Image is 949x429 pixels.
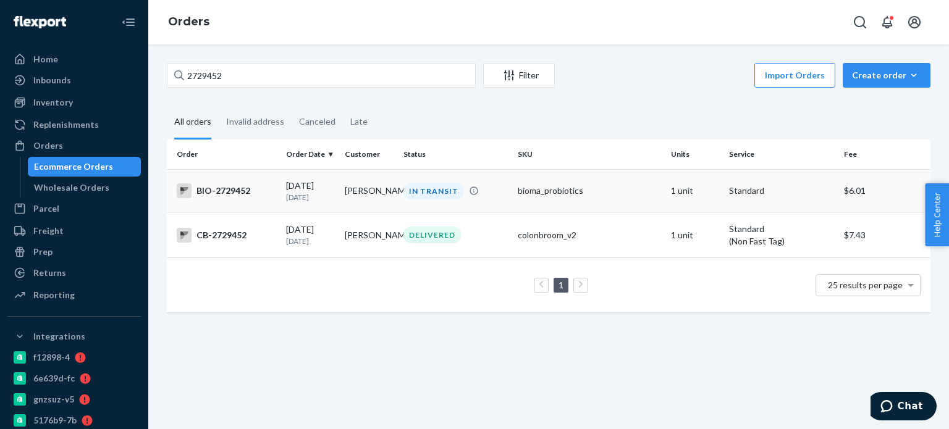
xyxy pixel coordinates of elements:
button: Open notifications [875,10,900,35]
a: Home [7,49,141,69]
div: DELIVERED [403,227,461,243]
div: Returns [33,267,66,279]
div: Wholesale Orders [34,181,109,194]
div: CB-2729452 [177,228,276,243]
th: Order [167,140,281,169]
div: colonbroom_v2 [518,229,660,241]
button: Filter [483,63,555,88]
div: Reporting [33,289,75,301]
th: Fee [839,140,930,169]
a: Inbounds [7,70,141,90]
th: Units [666,140,725,169]
div: bioma_probiotics [518,185,660,197]
a: Wholesale Orders [28,178,141,198]
div: Inbounds [33,74,71,86]
button: Open Search Box [848,10,872,35]
div: BIO-2729452 [177,183,276,198]
div: Orders [33,140,63,152]
img: Flexport logo [14,16,66,28]
button: Help Center [925,183,949,246]
th: Service [724,140,838,169]
div: Integrations [33,330,85,343]
div: (Non Fast Tag) [729,235,833,248]
div: 5176b9-7b [33,414,77,427]
th: Order Date [281,140,340,169]
p: Standard [729,185,833,197]
div: Inventory [33,96,73,109]
button: Import Orders [754,63,835,88]
a: Page 1 is your current page [556,280,566,290]
div: f12898-4 [33,351,70,364]
iframe: Opens a widget where you can chat to one of our agents [871,392,937,423]
div: [DATE] [286,180,335,202]
div: Freight [33,225,64,237]
a: Reporting [7,285,141,305]
div: Filter [484,69,554,81]
a: Replenishments [7,115,141,135]
div: Invalid address [226,106,284,138]
td: 1 unit [666,212,725,257]
button: Close Navigation [116,10,141,35]
a: Prep [7,242,141,262]
button: Open account menu [902,10,927,35]
td: 1 unit [666,169,725,212]
div: Customer [345,149,394,159]
button: Integrations [7,327,141,346]
th: Status [399,140,513,169]
div: Late [350,106,368,138]
a: Orders [168,15,209,28]
p: [DATE] [286,192,335,202]
div: Canceled [299,106,335,138]
input: Search orders [167,63,476,88]
a: Ecommerce Orders [28,157,141,177]
div: Home [33,53,58,65]
div: [DATE] [286,223,335,246]
td: $6.01 [839,169,930,212]
td: $7.43 [839,212,930,257]
a: Inventory [7,93,141,112]
a: Returns [7,263,141,283]
div: All orders [174,106,211,140]
div: gnzsuz-v5 [33,393,74,406]
a: Freight [7,221,141,241]
div: Prep [33,246,53,258]
div: Ecommerce Orders [34,160,113,173]
a: 6e639d-fc [7,369,141,388]
div: Create order [852,69,921,81]
a: f12898-4 [7,348,141,367]
span: 25 results per page [828,280,903,290]
td: [PERSON_NAME] [340,212,399,257]
div: IN TRANSIT [403,183,464,199]
th: SKU [513,140,665,169]
div: Parcel [33,202,59,215]
td: [PERSON_NAME] [340,169,399,212]
button: Create order [843,63,930,88]
p: Standard [729,223,833,235]
a: Orders [7,136,141,156]
div: 6e639d-fc [33,372,75,385]
div: Replenishments [33,119,99,131]
a: gnzsuz-v5 [7,389,141,409]
a: Parcel [7,199,141,219]
ol: breadcrumbs [158,4,219,40]
p: [DATE] [286,236,335,246]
